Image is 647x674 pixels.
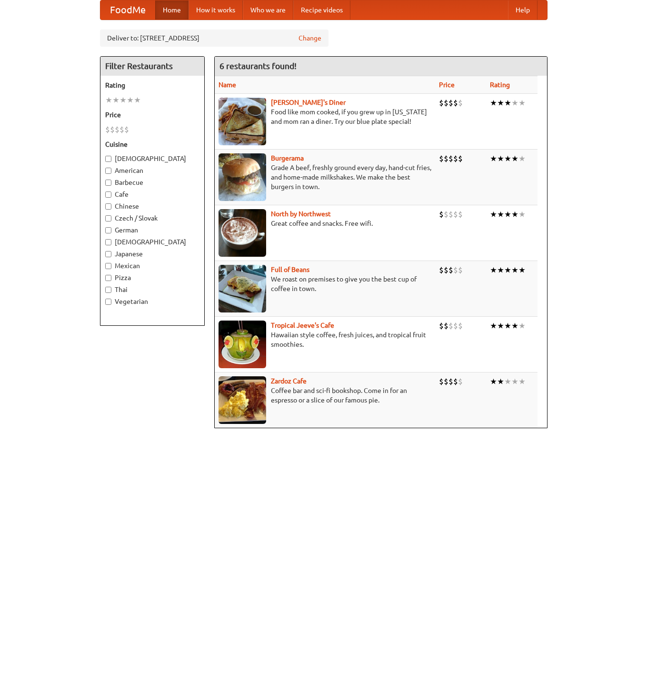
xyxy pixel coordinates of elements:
[293,0,350,20] a: Recipe videos
[490,321,497,331] li: ★
[119,95,127,105] li: ★
[105,154,199,163] label: [DEMOGRAPHIC_DATA]
[105,215,111,221] input: Czech / Slovak
[105,287,111,293] input: Thai
[497,209,504,220] li: ★
[504,376,511,387] li: ★
[490,153,497,164] li: ★
[511,98,518,108] li: ★
[219,219,431,228] p: Great coffee and snacks. Free wifi.
[105,110,199,120] h5: Price
[112,95,119,105] li: ★
[444,153,448,164] li: $
[497,153,504,164] li: ★
[497,98,504,108] li: ★
[271,377,307,385] a: Zardoz Cafe
[453,153,458,164] li: $
[105,263,111,269] input: Mexican
[518,153,526,164] li: ★
[453,98,458,108] li: $
[518,376,526,387] li: ★
[439,321,444,331] li: $
[219,274,431,293] p: We roast on premises to give you the best cup of coffee in town.
[105,203,111,210] input: Chinese
[490,209,497,220] li: ★
[453,376,458,387] li: $
[219,321,266,368] img: jeeves.jpg
[439,81,455,89] a: Price
[444,265,448,275] li: $
[219,209,266,257] img: north.jpg
[271,322,334,329] a: Tropical Jeeve's Cafe
[504,98,511,108] li: ★
[105,297,199,306] label: Vegetarian
[105,95,112,105] li: ★
[518,265,526,275] li: ★
[439,98,444,108] li: $
[439,265,444,275] li: $
[100,57,204,76] h4: Filter Restaurants
[439,209,444,220] li: $
[504,265,511,275] li: ★
[448,98,453,108] li: $
[127,95,134,105] li: ★
[497,265,504,275] li: ★
[219,81,236,89] a: Name
[511,153,518,164] li: ★
[105,166,199,175] label: American
[497,376,504,387] li: ★
[448,321,453,331] li: $
[189,0,243,20] a: How it works
[105,124,110,135] li: $
[105,180,111,186] input: Barbecue
[439,376,444,387] li: $
[511,209,518,220] li: ★
[271,154,304,162] b: Burgerama
[105,191,111,198] input: Cafe
[490,265,497,275] li: ★
[299,33,321,43] a: Change
[105,273,199,282] label: Pizza
[504,209,511,220] li: ★
[219,330,431,349] p: Hawaiian style coffee, fresh juices, and tropical fruit smoothies.
[219,107,431,126] p: Food like mom cooked, if you grew up in [US_STATE] and mom ran a diner. Try our blue plate special!
[105,285,199,294] label: Thai
[105,168,111,174] input: American
[115,124,119,135] li: $
[458,376,463,387] li: $
[271,210,331,218] a: North by Northwest
[105,239,111,245] input: [DEMOGRAPHIC_DATA]
[134,95,141,105] li: ★
[511,376,518,387] li: ★
[105,261,199,271] label: Mexican
[219,376,266,424] img: zardoz.jpg
[271,266,309,273] a: Full of Beans
[271,99,346,106] a: [PERSON_NAME]'s Diner
[444,98,448,108] li: $
[448,153,453,164] li: $
[243,0,293,20] a: Who we are
[518,209,526,220] li: ★
[105,225,199,235] label: German
[105,275,111,281] input: Pizza
[511,265,518,275] li: ★
[124,124,129,135] li: $
[105,249,199,259] label: Japanese
[105,156,111,162] input: [DEMOGRAPHIC_DATA]
[155,0,189,20] a: Home
[490,376,497,387] li: ★
[458,321,463,331] li: $
[458,265,463,275] li: $
[105,201,199,211] label: Chinese
[458,209,463,220] li: $
[444,376,448,387] li: $
[448,265,453,275] li: $
[439,153,444,164] li: $
[105,237,199,247] label: [DEMOGRAPHIC_DATA]
[497,321,504,331] li: ★
[105,227,111,233] input: German
[100,0,155,20] a: FoodMe
[119,124,124,135] li: $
